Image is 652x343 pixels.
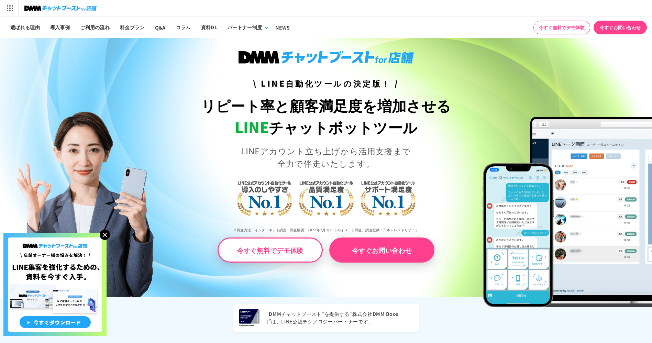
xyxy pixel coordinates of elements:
[163,222,489,237] p: ※調査方法：インターネット調査、調査概要：2022年2月 サイトのイメージ調査、調査提供：日本トレンドリサーチ
[3,233,107,336] img: 店舗オーナー様の悩みを解決!LINE集客を狂化するための資料を今すぐ入手!
[218,237,323,263] a: 今すぐ無料でデモ体験
[266,310,413,325] p: “DMMチャットブースト“を提供する“株式会社DMM Boost”は、LINE公認テクノロジーパートナーです。
[163,77,489,89] h3: \ LINE自動化ツールの決定版！ /
[533,21,590,34] a: 今すぐ無料でデモ体験
[594,21,647,34] a: 今すぐお問い合わせ
[3,233,107,241] a: 店舗オーナー様の悩みを解決!LINE集客を狂化するための資料を今すぐ入手!
[5,17,45,38] a: 選ばれる理由
[115,17,150,38] a: 料金プラン
[329,237,434,263] a: 今すぐお問い合わせ
[235,116,269,137] span: LINE
[239,309,259,326] img: LINEヤフー Technology Partner 2025
[75,17,115,38] a: ご利用の流れ
[45,17,75,38] a: 導入事例
[1,1,18,15] img: サービス
[214,154,438,240] img: LINE公式アカウント自動化ツール導入のしやすさNo.1｜LINE公式アカウント自動化ツール品質満足度No.1｜LINE公式アカウント自動化ツールサポート満足度No.1
[270,17,295,38] a: NEWS
[24,3,97,13] img: チャットブーストfor店舗
[150,17,171,38] a: Q&A
[196,17,222,38] a: 資料DL
[228,24,262,31] div: パートナー制度
[171,17,196,38] a: コラム
[163,95,489,138] h1: リピート率と顧客満足度を増加させる チャットボットツール
[163,145,489,169] p: LINEアカウント立ち上げから活用支援まで 全力で伴走いたします。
